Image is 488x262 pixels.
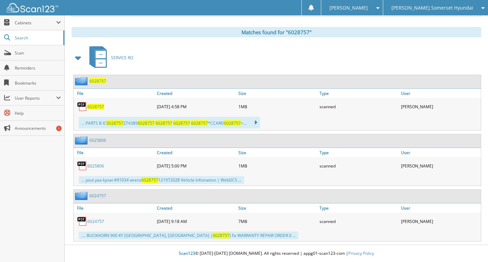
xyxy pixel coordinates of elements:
[89,193,106,199] a: 6024757
[155,214,237,228] div: [DATE] 9:18 AM
[74,89,155,98] a: File
[213,233,229,238] span: 6028757
[79,176,244,184] div: ... yout yaa kyoat #91034 wrens 121972028 Vehicle Infomation | WebDCS ...
[77,161,87,171] img: PDF.png
[155,120,172,126] span: 6028757
[329,6,368,10] span: [PERSON_NAME]
[155,100,237,113] div: [DATE] 4:58 PM
[72,27,481,37] div: Matches found for "6028757"
[56,126,62,131] div: 1
[87,104,104,110] a: 6028757
[15,95,56,101] span: User Reports
[399,148,481,157] a: User
[399,100,481,113] div: [PERSON_NAME]
[89,78,106,84] a: 6028757
[155,203,237,213] a: Created
[79,117,260,128] div: ... PARTS B IC 274389 *CCARD =...
[15,80,61,86] span: Bookmarks
[237,214,318,228] div: 7MB
[399,203,481,213] a: User
[179,250,195,256] span: Scan123
[318,148,399,157] a: Type
[15,65,61,71] span: Reminders
[318,159,399,173] div: scanned
[237,159,318,173] div: 1MB
[318,203,399,213] a: Type
[318,214,399,228] div: scanned
[77,216,87,226] img: PDF.png
[173,120,190,126] span: 6028757
[65,245,488,262] div: © [DATE]-[DATE] [DOMAIN_NAME]. All rights reserved | appg01-scan123-com |
[15,35,60,41] span: Search
[191,120,208,126] span: 6028757
[237,203,318,213] a: Size
[399,214,481,228] div: [PERSON_NAME]
[15,125,61,131] span: Announcements
[75,136,89,145] img: folder2.png
[318,100,399,113] div: scanned
[138,120,154,126] span: 6028757
[15,20,56,26] span: Cabinets
[237,100,318,113] div: 1MB
[391,6,473,10] span: [PERSON_NAME] Somerset Hyundai
[237,89,318,98] a: Size
[7,3,58,12] img: scan123-logo-white.svg
[15,50,61,56] span: Scan
[74,148,155,157] a: File
[141,177,158,183] span: 6028757
[74,203,155,213] a: File
[79,232,298,239] div: .... BUCKHORN 900 KY [GEOGRAPHIC_DATA], [GEOGRAPHIC_DATA] | ) Fe WARRANTY REPAIR ORDER 0 ...
[348,250,374,256] a: Privacy Policy
[224,120,241,126] span: 6028757
[155,159,237,173] div: [DATE] 5:00 PM
[15,110,61,116] span: Help
[75,77,89,85] img: folder2.png
[399,159,481,173] div: [PERSON_NAME]
[107,120,123,126] span: 6028757
[318,89,399,98] a: Type
[75,191,89,200] img: folder2.png
[111,55,133,61] span: SERVICE RO
[77,101,87,112] img: PDF.png
[87,219,104,224] a: 6024757
[237,148,318,157] a: Size
[155,148,237,157] a: Created
[89,137,106,143] a: 6025806
[87,163,104,169] a: 6025806
[85,44,133,71] a: SERVICE RO
[155,89,237,98] a: Created
[399,89,481,98] a: User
